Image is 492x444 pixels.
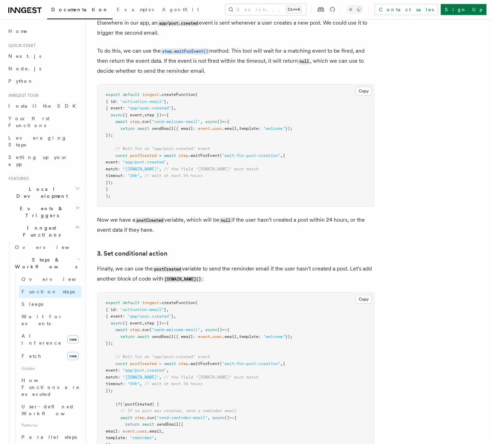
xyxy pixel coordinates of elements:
code: step.waitForEvent() [161,49,209,55]
span: , [159,375,161,380]
span: . [210,126,212,131]
span: ! [123,402,125,407]
span: ( [195,92,198,97]
span: event [106,368,118,373]
span: .email [222,335,237,339]
span: Overview [21,276,93,282]
span: ({ event [123,113,142,118]
span: "[DOMAIN_NAME]" [123,375,159,380]
span: return [125,422,140,427]
a: Install the SDK [6,100,81,112]
span: Documentation [51,7,108,12]
span: : [118,167,120,172]
span: Your first Functions [8,116,50,128]
span: : [115,308,118,312]
span: step [178,153,188,158]
span: , [154,436,157,441]
span: => [222,119,227,124]
span: Overview [15,245,86,250]
span: : [123,106,125,111]
span: . [135,429,137,434]
kbd: Ctrl+K [286,6,302,13]
a: Sleeps [19,298,81,310]
span: Examples [117,7,154,12]
span: , [200,328,203,332]
span: : [123,174,125,178]
span: = [159,362,161,366]
span: // If no post was created, send a reminder email [120,409,237,414]
span: ); [106,194,111,199]
a: Leveraging Steps [6,132,81,151]
span: { [166,113,169,118]
span: Patterns [19,420,81,431]
span: ({ email [174,335,193,339]
span: postCreated [130,362,157,366]
span: .waitForEvent [188,362,220,366]
span: : [123,382,125,387]
span: , [166,99,169,104]
span: async [205,328,217,332]
span: Function steps [21,289,75,294]
span: default [123,92,140,97]
a: 3. Set conditional action [97,249,167,259]
span: await [137,126,149,131]
span: template [239,335,258,339]
span: AI Inference [21,333,62,346]
span: ({ [178,422,183,427]
p: Finally, we can use the variable to send the reminder email if the user hasn't created a post. Le... [97,264,374,284]
span: }); [285,126,292,131]
span: sendEmail [157,422,178,427]
span: : [115,99,118,104]
span: Leveraging Steps [8,135,67,148]
span: , [237,335,239,339]
span: timeout [106,174,123,178]
button: Copy [355,295,372,304]
span: Features [6,176,29,181]
span: new [67,352,79,360]
span: step [130,328,140,332]
span: event [106,160,118,165]
span: { [283,362,285,366]
a: Python [6,75,81,87]
span: , [237,126,239,131]
span: , [280,362,283,366]
span: Steps & Workflows [12,256,77,270]
span: () [225,416,229,420]
span: // the field "[DOMAIN_NAME]" must match [164,375,258,380]
span: default [123,301,140,305]
span: , [140,382,142,387]
span: ({ email [174,126,193,131]
span: user [212,126,222,131]
span: await [115,328,128,332]
button: Inngest Functions [6,222,81,241]
span: Guides [19,363,81,374]
span: "[DOMAIN_NAME]" [123,167,159,172]
span: step [135,416,144,420]
a: Wait for events [19,310,81,330]
span: } [164,308,166,312]
span: , [161,429,164,434]
span: Inngest tour [6,93,39,98]
p: Now we have a variable, which will be if the user hasn't created a post within 24 hours, or the e... [97,215,374,235]
span: sendEmail [152,126,174,131]
span: { id [106,99,115,104]
code: app/post.created [158,21,199,27]
span: : [123,314,125,319]
span: "wait-for-post-creation" [222,362,280,366]
span: event [123,429,135,434]
span: } [171,314,174,319]
span: , [200,119,203,124]
button: Steps & Workflows [12,254,81,273]
span: { event [106,314,123,319]
a: How Functions are executed [19,374,81,400]
span: , [140,174,142,178]
span: inngest [142,301,159,305]
span: user [212,335,222,339]
span: const [115,153,128,158]
span: }); [106,389,113,393]
span: event [198,335,210,339]
span: "24h" [128,174,140,178]
span: .createFunction [159,92,195,97]
button: Local Development [6,183,81,202]
span: "24h" [128,382,140,387]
